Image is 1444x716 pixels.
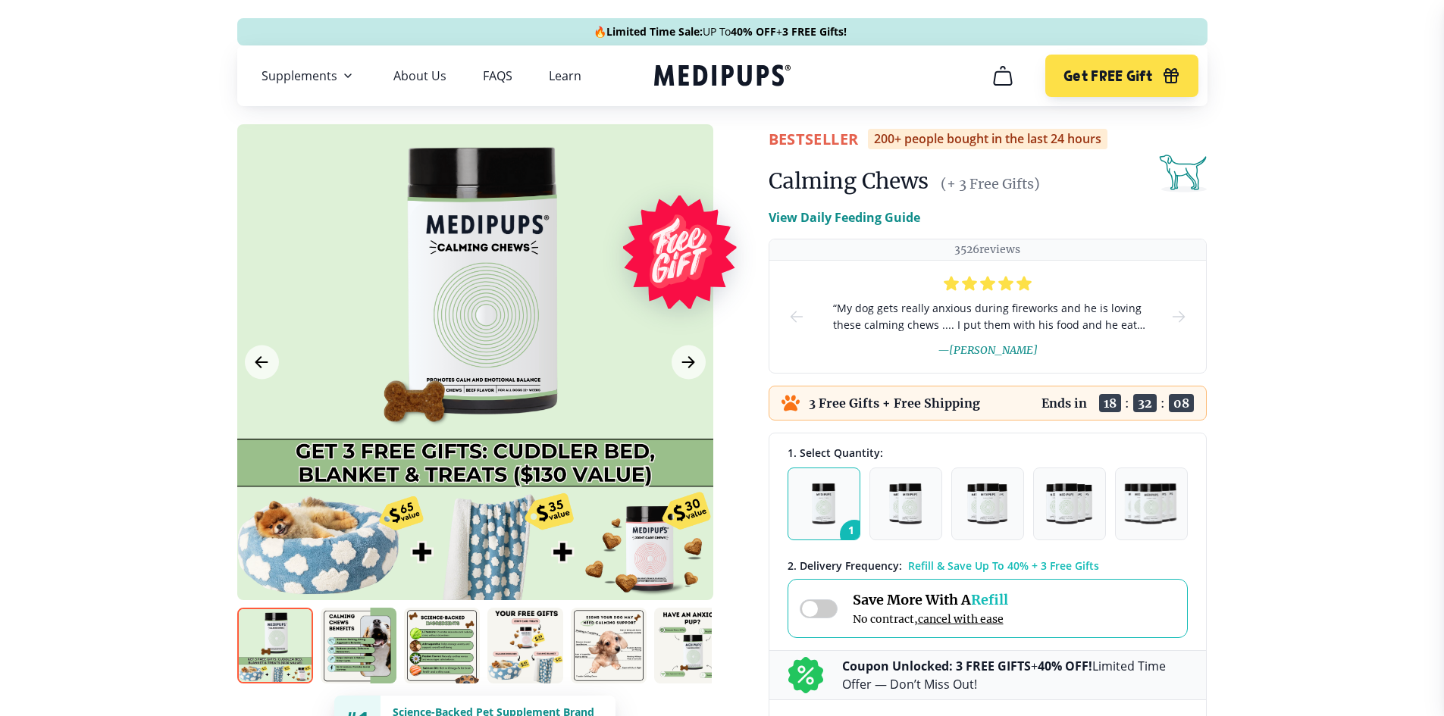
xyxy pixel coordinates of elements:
a: Learn [549,68,581,83]
p: + Limited Time Offer — Don’t Miss Out! [842,657,1188,693]
span: 32 [1133,394,1157,412]
button: next-slide [1170,261,1188,373]
img: Calming Chews | Natural Dog Supplements [654,608,730,683]
a: About Us [393,68,446,83]
button: Get FREE Gift [1045,55,1198,97]
img: Pack of 4 - Natural Dog Supplements [1046,483,1092,524]
img: Calming Chews | Natural Dog Supplements [571,608,647,683]
span: BestSeller [769,129,859,149]
img: Pack of 1 - Natural Dog Supplements [812,483,835,524]
p: Ends in [1041,396,1087,411]
b: 40% OFF! [1038,658,1092,674]
span: 2 . Delivery Frequency: [788,558,902,573]
b: Coupon Unlocked: 3 FREE GIFTS [842,658,1031,674]
img: Pack of 3 - Natural Dog Supplements [967,483,1007,524]
span: Supplements [262,68,337,83]
span: Get FREE Gift [1063,67,1152,85]
p: 3 Free Gifts + Free Shipping [809,396,980,411]
span: No contract, [853,612,1008,626]
span: Save More With A [853,591,1008,608]
div: 200+ people bought in the last 24 hours [868,129,1107,149]
span: — [PERSON_NAME] [938,343,1038,357]
div: 1. Select Quantity: [788,446,1188,460]
a: Medipups [654,61,791,92]
h1: Calming Chews [769,167,929,195]
img: Pack of 2 - Natural Dog Supplements [889,483,921,524]
span: “ My dog gets really anxious during fireworks and he is loving these calming chews .... I put the... [830,300,1145,333]
span: 1 [840,520,869,549]
span: Refill & Save Up To 40% + 3 Free Gifts [908,558,1099,573]
img: Calming Chews | Natural Dog Supplements [237,608,313,683]
span: cancel with ease [918,612,1004,626]
img: Calming Chews | Natural Dog Supplements [321,608,396,683]
button: Supplements [262,67,357,85]
span: : [1161,396,1165,411]
a: FAQS [483,68,512,83]
span: 08 [1169,394,1194,412]
span: 18 [1099,394,1121,412]
button: prev-slide [788,261,806,373]
span: 🔥 UP To + [594,24,847,39]
span: : [1125,396,1129,411]
p: 3526 reviews [954,242,1020,257]
img: Calming Chews | Natural Dog Supplements [404,608,480,683]
img: Calming Chews | Natural Dog Supplements [487,608,563,683]
button: Previous Image [245,345,279,380]
button: cart [985,58,1021,94]
span: Refill [971,591,1008,608]
button: Next Image [672,345,706,380]
img: Pack of 5 - Natural Dog Supplements [1124,483,1179,524]
p: View Daily Feeding Guide [769,208,920,227]
button: 1 [788,467,860,540]
span: (+ 3 Free Gifts) [941,175,1040,192]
